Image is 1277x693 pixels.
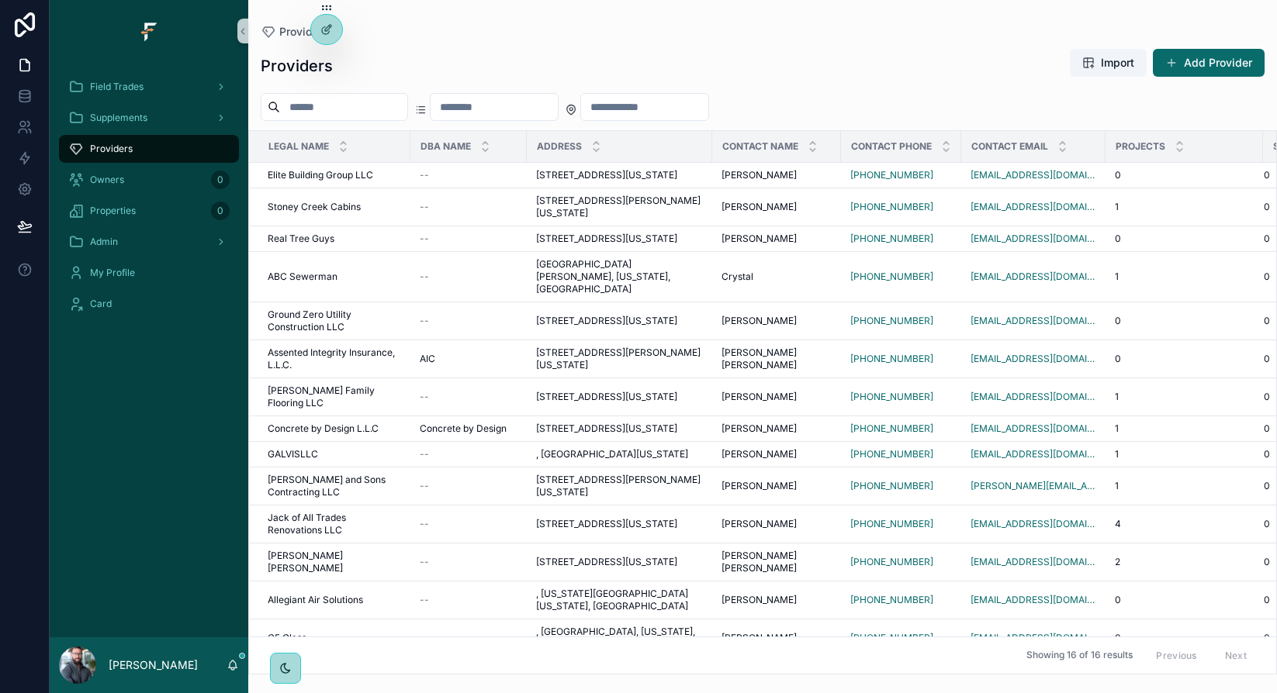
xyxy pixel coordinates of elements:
span: C5 Glass [268,632,306,644]
img: App logo [137,19,161,43]
span: -- [420,233,429,245]
span: Legal Name [268,140,329,153]
a: [PHONE_NUMBER] [850,391,952,403]
a: GALVISLLC [268,448,401,460]
a: Stoney Creek Cabins [268,201,401,213]
a: -- [420,632,517,644]
a: 4 [1115,518,1254,530]
span: Elite Building Group LLC [268,169,373,181]
a: [STREET_ADDRESS][PERSON_NAME][US_STATE] [536,474,703,498]
a: [STREET_ADDRESS][PERSON_NAME][US_STATE] [536,346,703,371]
span: 1 [1115,448,1119,460]
span: 0 [1264,201,1270,213]
span: Card [90,298,112,310]
a: [PERSON_NAME] [PERSON_NAME] [722,346,832,371]
span: -- [420,594,429,606]
a: Assented Integrity Insurance, L.L.C. [268,346,401,371]
span: Import [1101,55,1134,71]
a: , [US_STATE][GEOGRAPHIC_DATA][US_STATE], [GEOGRAPHIC_DATA] [536,588,703,612]
a: [PHONE_NUMBER] [850,201,933,213]
a: 0 [1115,594,1254,606]
a: [PHONE_NUMBER] [850,391,933,403]
a: [PHONE_NUMBER] [850,422,952,435]
a: [STREET_ADDRESS][US_STATE] [536,233,703,245]
a: [PERSON_NAME] [722,169,832,181]
span: [PERSON_NAME] [722,632,797,644]
span: ABC Sewerman [268,271,337,283]
span: 0 [1264,448,1270,460]
a: [EMAIL_ADDRESS][DOMAIN_NAME] [971,556,1096,568]
a: [PHONE_NUMBER] [850,556,933,568]
a: [GEOGRAPHIC_DATA][PERSON_NAME], [US_STATE], [GEOGRAPHIC_DATA] [536,258,703,295]
a: Concrete by Design L.L.C [268,422,401,435]
span: Contact Email [971,140,1048,153]
a: AIC [420,353,517,365]
a: [EMAIL_ADDRESS][DOMAIN_NAME] [971,632,1096,644]
span: [PERSON_NAME] [722,422,797,435]
a: [PHONE_NUMBER] [850,271,952,283]
a: Supplements [59,104,239,132]
a: [EMAIL_ADDRESS][DOMAIN_NAME] [971,518,1096,530]
span: -- [420,518,429,530]
span: -- [420,315,429,327]
a: -- [420,594,517,606]
a: [EMAIL_ADDRESS][DOMAIN_NAME] [971,594,1096,606]
a: 1 [1115,480,1254,492]
span: 0 [1115,315,1121,327]
span: Projects [1116,140,1165,153]
a: [EMAIL_ADDRESS][DOMAIN_NAME] [971,233,1096,245]
span: [PERSON_NAME] [722,233,797,245]
span: My Profile [90,267,135,279]
span: Crystal [722,271,753,283]
a: [PHONE_NUMBER] [850,169,933,181]
a: C5 Glass [268,632,401,644]
a: [PERSON_NAME] [PERSON_NAME] [722,550,832,574]
a: [PERSON_NAME] [722,391,832,403]
a: 0 [1115,315,1254,327]
a: Owners0 [59,166,239,194]
span: 2 [1115,556,1120,568]
button: Add Provider [1153,49,1265,77]
a: 0 [1115,169,1254,181]
a: [PHONE_NUMBER] [850,594,933,606]
a: 1 [1115,422,1254,435]
span: Allegiant Air Solutions [268,594,363,606]
span: Supplements [90,112,147,124]
div: 0 [211,202,230,220]
span: AIC [420,353,435,365]
a: [STREET_ADDRESS][PERSON_NAME][US_STATE] [536,195,703,219]
span: Owners [90,174,124,186]
a: [STREET_ADDRESS][US_STATE] [536,391,703,403]
a: [EMAIL_ADDRESS][DOMAIN_NAME] [971,271,1096,283]
a: [EMAIL_ADDRESS][DOMAIN_NAME] [971,422,1096,435]
a: [PHONE_NUMBER] [850,480,933,492]
a: [PERSON_NAME] [722,480,832,492]
span: -- [420,391,429,403]
a: 1 [1115,448,1254,460]
a: [EMAIL_ADDRESS][DOMAIN_NAME] [971,201,1096,213]
a: 1 [1115,201,1254,213]
span: [PERSON_NAME] [722,201,797,213]
a: [EMAIL_ADDRESS][DOMAIN_NAME] [971,169,1096,181]
span: 0 [1115,632,1121,644]
a: -- [420,480,517,492]
span: Contact Name [722,140,798,153]
button: Import [1070,49,1147,77]
span: 1 [1115,480,1119,492]
a: [PERSON_NAME] [722,518,832,530]
span: [STREET_ADDRESS][US_STATE] [536,556,677,568]
a: [PERSON_NAME][EMAIL_ADDRESS][DOMAIN_NAME] [971,480,1096,492]
span: [STREET_ADDRESS][US_STATE] [536,233,677,245]
a: Real Tree Guys [268,233,401,245]
a: [PHONE_NUMBER] [850,448,933,460]
a: [PERSON_NAME] [722,448,832,460]
div: scrollable content [50,62,248,338]
a: [PERSON_NAME] and Sons Contracting LLC [268,474,401,498]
